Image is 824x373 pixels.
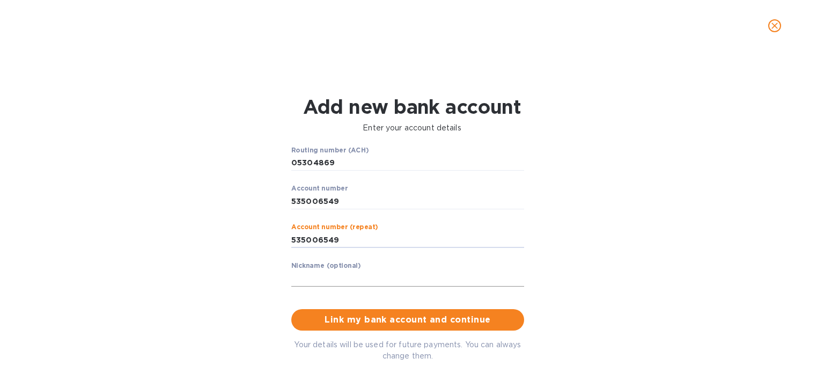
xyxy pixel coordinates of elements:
label: Nickname (optional) [291,263,361,269]
span: Link my bank account and continue [300,313,516,326]
iframe: Chat Widget [584,17,824,373]
label: Routing number (ACH) [291,147,369,153]
label: Account number (repeat) [291,224,378,231]
h1: Add new bank account [303,96,521,118]
button: Link my bank account and continue [291,309,524,331]
label: Account number [291,186,348,192]
p: Enter your account details [303,122,521,134]
button: close [762,13,788,39]
p: Your details will be used for future payments. You can always change them. [291,339,524,362]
